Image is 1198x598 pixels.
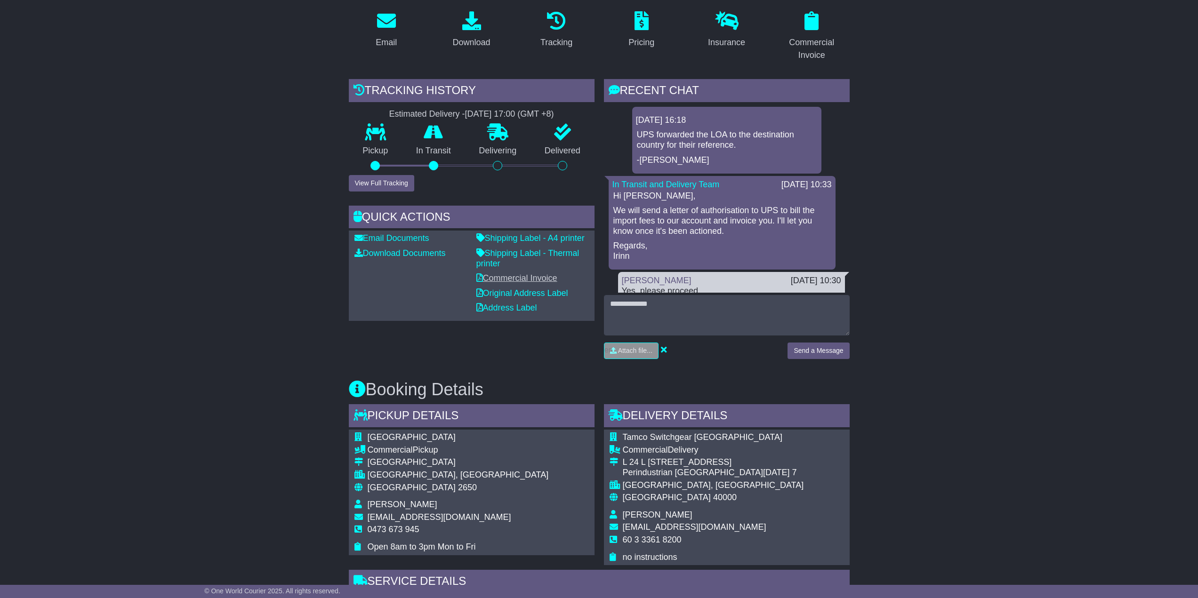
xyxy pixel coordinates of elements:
[446,8,496,52] a: Download
[476,233,585,243] a: Shipping Label - A4 printer
[349,570,850,595] div: Service Details
[622,8,660,52] a: Pricing
[534,8,579,52] a: Tracking
[622,276,691,285] a: [PERSON_NAME]
[349,206,595,231] div: Quick Actions
[370,8,403,52] a: Email
[636,115,818,126] div: [DATE] 16:18
[368,432,456,442] span: [GEOGRAPHIC_DATA]
[349,380,850,399] h3: Booking Details
[788,343,849,359] button: Send a Message
[708,36,745,49] div: Insurance
[623,552,677,562] span: no instructions
[531,146,595,156] p: Delivered
[623,535,682,544] span: 60 3 3361 8200
[368,457,549,468] div: [GEOGRAPHIC_DATA]
[465,109,554,120] div: [DATE] 17:00 (GMT +8)
[623,457,804,468] div: L 24 L [STREET_ADDRESS]
[623,522,766,532] span: [EMAIL_ADDRESS][DOMAIN_NAME]
[368,445,549,455] div: Pickup
[713,493,737,502] span: 40000
[623,510,692,519] span: [PERSON_NAME]
[368,500,437,509] span: [PERSON_NAME]
[349,109,595,120] div: Estimated Delivery -
[628,36,654,49] div: Pricing
[349,175,414,191] button: View Full Tracking
[368,542,476,551] span: Open 8am to 3pm Mon to Fri
[354,248,446,258] a: Download Documents
[781,180,832,190] div: [DATE] 10:33
[368,470,549,480] div: [GEOGRAPHIC_DATA], [GEOGRAPHIC_DATA]
[349,79,595,104] div: Tracking history
[402,146,465,156] p: In Transit
[476,273,557,283] a: Commercial Invoice
[623,468,804,478] div: Perindustrian [GEOGRAPHIC_DATA][DATE] 7
[791,276,841,286] div: [DATE] 10:30
[476,288,568,298] a: Original Address Label
[637,155,817,166] p: -[PERSON_NAME]
[613,206,831,236] p: We will send a letter of authorisation to UPS to bill the import fees to our account and invoice ...
[376,36,397,49] div: Email
[623,445,804,455] div: Delivery
[354,233,429,243] a: Email Documents
[623,493,711,502] span: [GEOGRAPHIC_DATA]
[368,445,413,454] span: Commercial
[349,146,402,156] p: Pickup
[349,404,595,430] div: Pickup Details
[540,36,572,49] div: Tracking
[622,286,841,296] div: Yes, please proceed
[368,525,419,534] span: 0473 673 945
[204,587,340,595] span: © One World Courier 2025. All rights reserved.
[465,146,531,156] p: Delivering
[452,36,490,49] div: Download
[604,404,850,430] div: Delivery Details
[612,180,720,189] a: In Transit and Delivery Team
[623,480,804,491] div: [GEOGRAPHIC_DATA], [GEOGRAPHIC_DATA]
[623,432,782,442] span: Tamco Switchgear [GEOGRAPHIC_DATA]
[613,191,831,201] p: Hi [PERSON_NAME],
[604,79,850,104] div: RECENT CHAT
[780,36,844,62] div: Commercial Invoice
[774,8,850,65] a: Commercial Invoice
[702,8,751,52] a: Insurance
[623,445,668,454] span: Commercial
[368,512,511,522] span: [EMAIL_ADDRESS][DOMAIN_NAME]
[458,483,477,492] span: 2650
[637,130,817,150] p: UPS forwarded the LOA to the destination country for their reference.
[368,483,456,492] span: [GEOGRAPHIC_DATA]
[476,303,537,312] a: Address Label
[476,248,579,268] a: Shipping Label - Thermal printer
[613,241,831,261] p: Regards, Irinn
